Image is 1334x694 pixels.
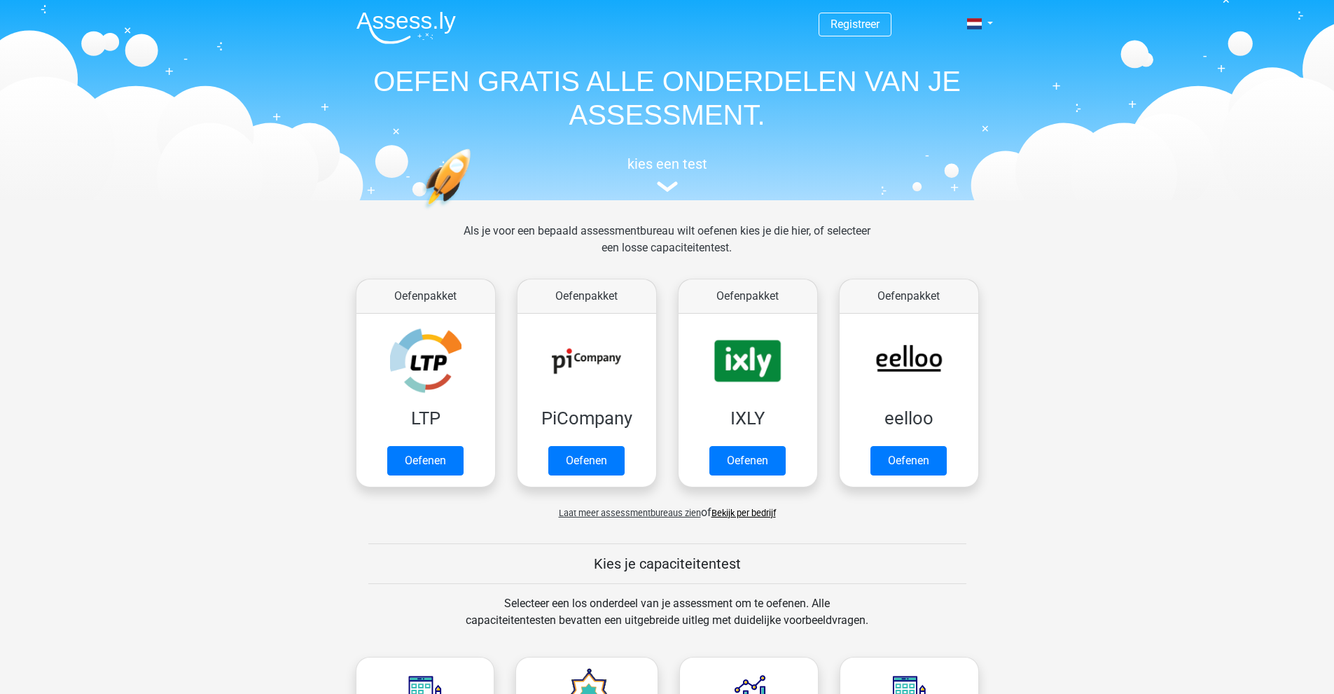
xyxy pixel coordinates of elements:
h1: OEFEN GRATIS ALLE ONDERDELEN VAN JE ASSESSMENT. [345,64,989,132]
a: Registreer [831,18,880,31]
h5: Kies je capaciteitentest [368,555,966,572]
a: Oefenen [870,446,947,476]
a: Oefenen [709,446,786,476]
img: assessment [657,181,678,192]
img: Assessly [356,11,456,44]
a: Bekijk per bedrijf [711,508,776,518]
span: Laat meer assessmentbureaus zien [559,508,701,518]
h5: kies een test [345,155,989,172]
img: oefenen [422,148,525,275]
a: Oefenen [387,446,464,476]
div: of [345,493,989,521]
a: Oefenen [548,446,625,476]
div: Als je voor een bepaald assessmentbureau wilt oefenen kies je die hier, of selecteer een losse ca... [452,223,882,273]
a: kies een test [345,155,989,193]
div: Selecteer een los onderdeel van je assessment om te oefenen. Alle capaciteitentesten bevatten een... [452,595,882,646]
